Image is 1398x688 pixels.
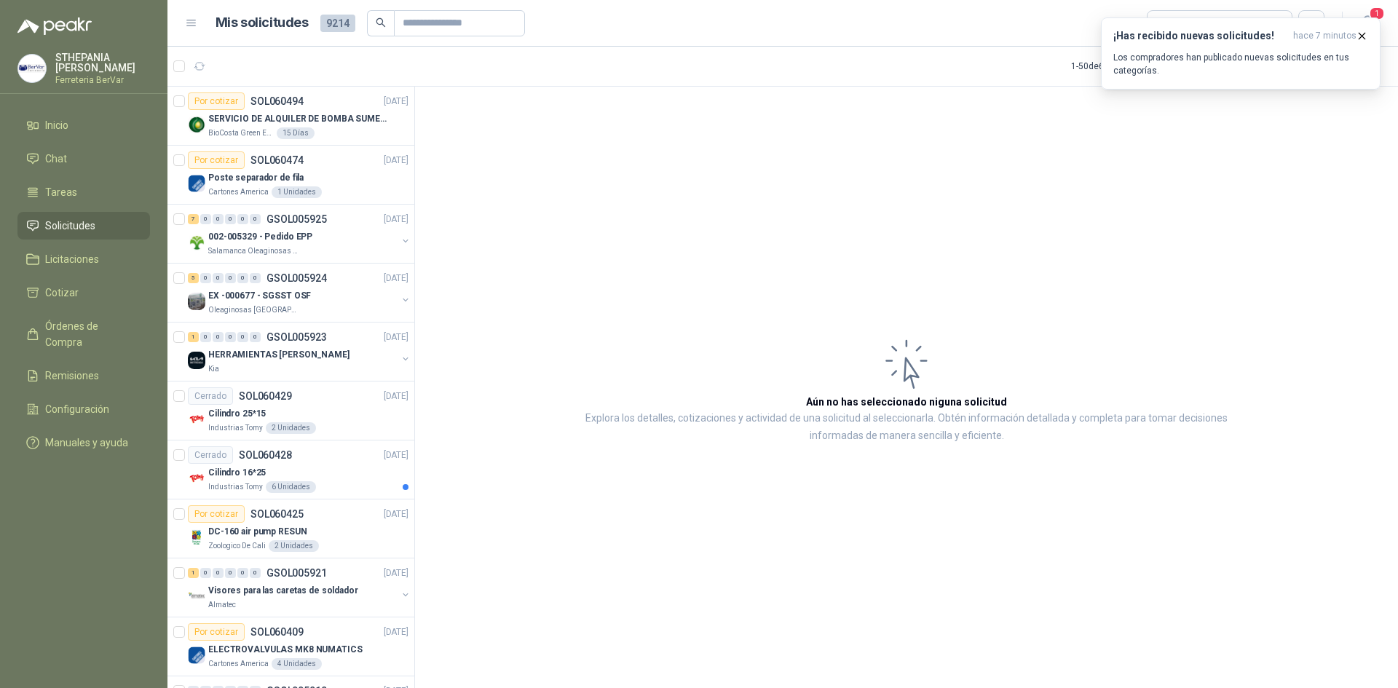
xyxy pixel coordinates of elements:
[266,481,316,493] div: 6 Unidades
[17,145,150,173] a: Chat
[188,269,411,316] a: 5 0 0 0 0 0 GSOL005924[DATE] Company LogoEX -000677 - SGSST OSFOleaginosas [GEOGRAPHIC_DATA][PERS...
[250,155,304,165] p: SOL060474
[208,422,263,434] p: Industrias Tomy
[17,312,150,356] a: Órdenes de Compra
[188,352,205,369] img: Company Logo
[208,540,266,552] p: Zoologico De Cali
[188,116,205,133] img: Company Logo
[208,658,269,670] p: Cartones America
[1354,10,1381,36] button: 1
[17,395,150,423] a: Configuración
[384,390,408,403] p: [DATE]
[384,213,408,226] p: [DATE]
[237,332,248,342] div: 0
[250,509,304,519] p: SOL060425
[200,332,211,342] div: 0
[225,332,236,342] div: 0
[213,214,224,224] div: 0
[188,564,411,611] a: 1 0 0 0 0 0 GSOL005921[DATE] Company LogoVisores para las caretas de soldadorAlmatec
[45,435,128,451] span: Manuales y ayuda
[208,245,300,257] p: Salamanca Oleaginosas SAS
[237,273,248,283] div: 0
[208,584,358,598] p: Visores para las caretas de soldador
[272,658,322,670] div: 4 Unidades
[384,625,408,639] p: [DATE]
[384,448,408,462] p: [DATE]
[239,391,292,401] p: SOL060429
[1293,30,1356,42] span: hace 7 minutos
[208,186,269,198] p: Cartones America
[188,151,245,169] div: Por cotizar
[806,394,1007,410] h3: Aún no has seleccionado niguna solicitud
[237,568,248,578] div: 0
[208,304,300,316] p: Oleaginosas [GEOGRAPHIC_DATA][PERSON_NAME]
[1156,15,1187,31] div: Todas
[188,214,199,224] div: 7
[17,245,150,273] a: Licitaciones
[266,568,327,578] p: GSOL005921
[1113,51,1368,77] p: Los compradores han publicado nuevas solicitudes en tus categorías.
[250,273,261,283] div: 0
[188,328,411,375] a: 1 0 0 0 0 0 GSOL005923[DATE] Company LogoHERRAMIENTAS [PERSON_NAME]Kia
[269,540,319,552] div: 2 Unidades
[45,318,136,350] span: Órdenes de Compra
[17,212,150,240] a: Solicitudes
[225,568,236,578] div: 0
[188,446,233,464] div: Cerrado
[384,507,408,521] p: [DATE]
[188,623,245,641] div: Por cotizar
[266,214,327,224] p: GSOL005925
[208,363,219,375] p: Kia
[237,214,248,224] div: 0
[208,481,263,493] p: Industrias Tomy
[208,127,274,139] p: BioCosta Green Energy S.A.S
[188,411,205,428] img: Company Logo
[45,117,68,133] span: Inicio
[17,279,150,307] a: Cotizar
[17,362,150,390] a: Remisiones
[188,505,245,523] div: Por cotizar
[167,381,414,440] a: CerradoSOL060429[DATE] Company LogoCilindro 25*15Industrias Tomy2 Unidades
[167,146,414,205] a: Por cotizarSOL060474[DATE] Company LogoPoste separador de filaCartones America1 Unidades
[250,568,261,578] div: 0
[208,289,311,303] p: EX -000677 - SGSST OSF
[45,184,77,200] span: Tareas
[167,440,414,499] a: CerradoSOL060428[DATE] Company LogoCilindro 16*25Industrias Tomy6 Unidades
[188,234,205,251] img: Company Logo
[384,95,408,108] p: [DATE]
[216,12,309,33] h1: Mis solicitudes
[45,251,99,267] span: Licitaciones
[208,599,236,611] p: Almatec
[18,55,46,82] img: Company Logo
[17,111,150,139] a: Inicio
[272,186,322,198] div: 1 Unidades
[376,17,386,28] span: search
[225,214,236,224] div: 0
[188,470,205,487] img: Company Logo
[167,617,414,676] a: Por cotizarSOL060409[DATE] Company LogoELECTROVALVULAS MK8 NUMATICSCartones America4 Unidades
[55,76,150,84] p: Ferreteria BerVar
[45,285,79,301] span: Cotizar
[188,293,205,310] img: Company Logo
[17,17,92,35] img: Logo peakr
[188,529,205,546] img: Company Logo
[320,15,355,32] span: 9214
[200,214,211,224] div: 0
[188,332,199,342] div: 1
[239,450,292,460] p: SOL060428
[384,331,408,344] p: [DATE]
[213,568,224,578] div: 0
[208,525,307,539] p: DC-160 air pump RESUN
[384,154,408,167] p: [DATE]
[225,273,236,283] div: 0
[213,332,224,342] div: 0
[208,407,266,421] p: Cilindro 25*15
[208,466,266,480] p: Cilindro 16*25
[250,627,304,637] p: SOL060409
[200,273,211,283] div: 0
[45,218,95,234] span: Solicitudes
[1101,17,1381,90] button: ¡Has recibido nuevas solicitudes!hace 7 minutos Los compradores han publicado nuevas solicitudes ...
[45,151,67,167] span: Chat
[55,52,150,73] p: STHEPANIA [PERSON_NAME]
[208,112,390,126] p: SERVICIO DE ALQUILER DE BOMBA SUMERGIBLE DE 1 HP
